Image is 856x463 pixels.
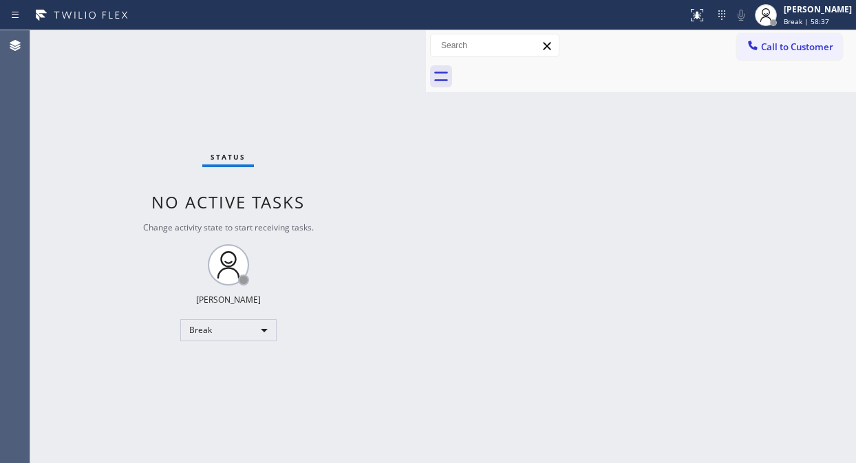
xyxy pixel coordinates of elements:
span: Call to Customer [761,41,833,53]
button: Mute [731,6,751,25]
button: Call to Customer [737,34,842,60]
span: No active tasks [151,191,305,213]
div: [PERSON_NAME] [784,3,852,15]
div: Break [180,319,277,341]
span: Break | 58:37 [784,17,829,26]
span: Status [211,152,246,162]
div: [PERSON_NAME] [196,294,261,305]
input: Search [431,34,559,56]
span: Change activity state to start receiving tasks. [143,222,314,233]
